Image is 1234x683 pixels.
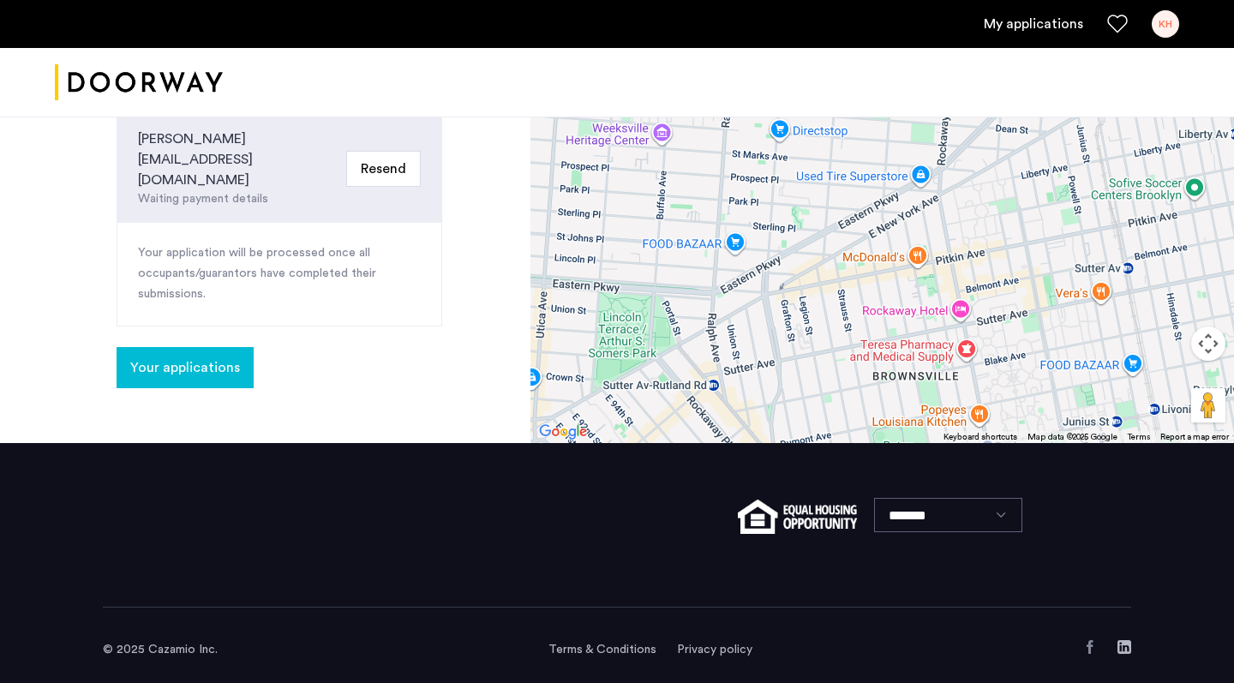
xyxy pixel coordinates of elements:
[677,641,752,658] a: Privacy policy
[346,151,421,187] button: Resend Email
[130,357,240,378] span: Your applications
[1160,431,1229,443] a: Report a map error
[535,421,591,443] a: Open this area in Google Maps (opens a new window)
[1117,640,1131,654] a: LinkedIn
[1107,14,1128,34] a: Favorites
[103,644,218,656] span: © 2025 Cazamio Inc.
[138,190,339,208] div: Waiting payment details
[943,431,1017,443] button: Keyboard shortcuts
[117,361,254,374] cazamio-button: Go to application
[1191,327,1225,361] button: Map camera controls
[1027,433,1117,441] span: Map data ©2025 Google
[738,500,857,534] img: equal-housing.png
[535,421,591,443] img: Google
[1191,388,1225,422] button: Drag Pegman onto the map to open Street View
[117,347,254,388] button: button
[548,641,656,658] a: Terms and conditions
[138,129,339,190] div: [PERSON_NAME][EMAIL_ADDRESS][DOMAIN_NAME]
[1128,431,1150,443] a: Terms (opens in new tab)
[55,51,223,115] a: Cazamio logo
[1083,640,1097,654] a: Facebook
[138,243,421,305] p: Your application will be processed once all occupants/guarantors have completed their submissions.
[1152,10,1179,38] div: KH
[874,498,1022,532] select: Language select
[55,51,223,115] img: logo
[984,14,1083,34] a: My application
